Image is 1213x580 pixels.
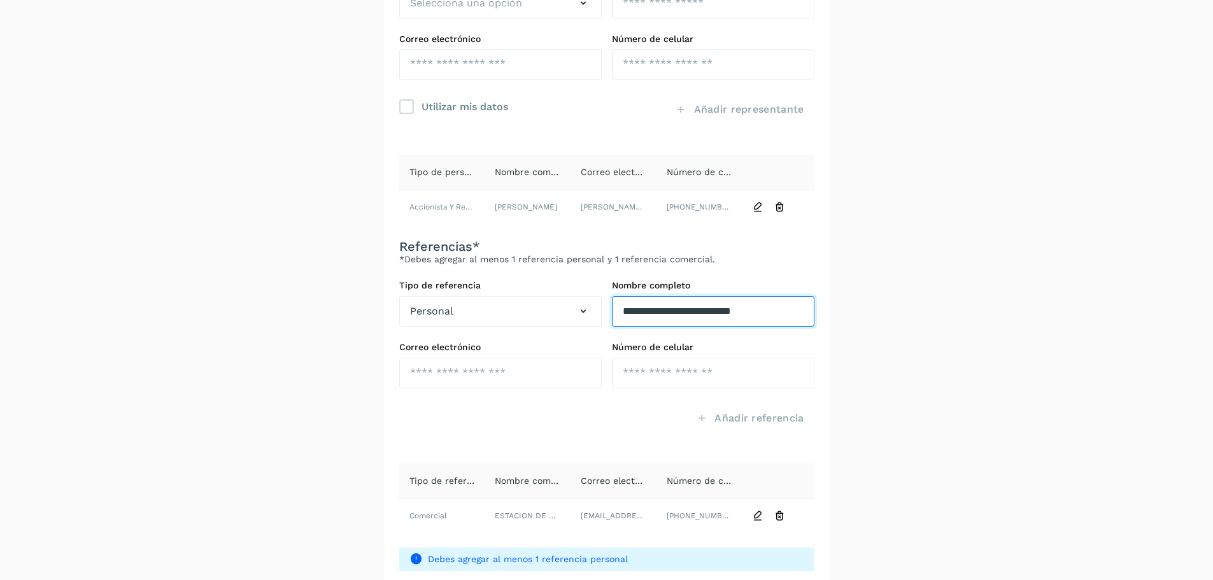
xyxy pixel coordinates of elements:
[410,304,453,319] span: Personal
[581,476,662,486] span: Correo electrónico
[495,167,573,177] span: Nombre completo
[714,411,804,425] span: Añadir referencia
[571,190,656,223] td: [PERSON_NAME][EMAIL_ADDRESS][DOMAIN_NAME]
[399,342,602,353] label: Correo electrónico
[656,190,742,223] td: [PHONE_NUMBER]
[656,499,742,532] td: [PHONE_NUMBER]
[422,97,508,115] div: Utilizar mis datos
[495,476,573,486] span: Nombre completo
[428,553,804,566] span: Debes agregar al menos 1 referencia personal
[667,476,748,486] span: Número de celular
[399,239,814,254] h3: Referencias*
[571,499,656,532] td: [EMAIL_ADDRESS][DOMAIN_NAME]
[485,499,571,532] td: ESTACION DE SERVICIO LA HARINERA
[399,254,814,265] p: *Debes agregar al menos 1 referencia personal y 1 referencia comercial.
[581,167,662,177] span: Correo electrónico
[485,190,571,223] td: [PERSON_NAME]
[612,280,814,291] label: Nombre completo
[399,280,602,291] label: Tipo de referencia
[612,34,814,45] label: Número de celular
[409,202,533,211] span: Accionista y Representante Legal
[694,103,804,117] span: Añadir representante
[399,34,602,45] label: Correo electrónico
[409,511,447,520] span: Comercial
[667,167,748,177] span: Número de celular
[686,404,814,433] button: Añadir referencia
[665,95,814,124] button: Añadir representante
[612,342,814,353] label: Número de celular
[409,167,480,177] span: Tipo de persona
[409,476,490,486] span: Tipo de referencia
